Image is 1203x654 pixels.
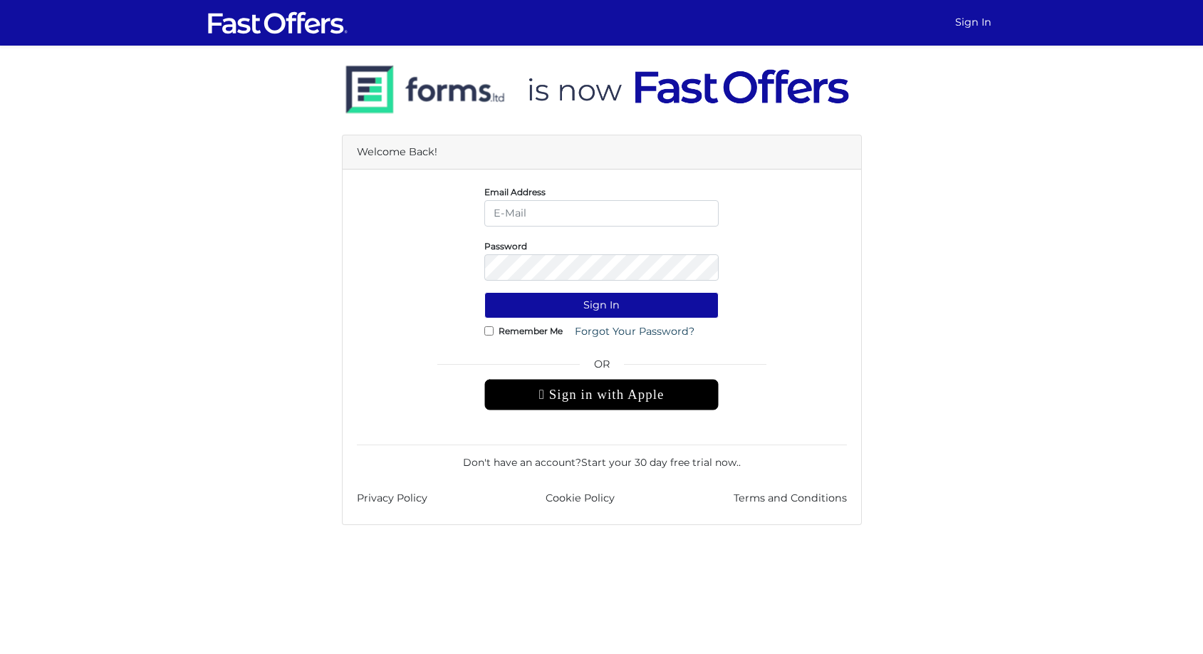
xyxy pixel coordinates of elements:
a: Start your 30 day free trial now. [581,456,739,469]
div: Don't have an account? . [357,445,847,470]
span: OR [484,356,719,379]
div: Sign in with Apple [484,379,719,410]
label: Remember Me [499,329,563,333]
button: Sign In [484,292,719,318]
a: Sign In [949,9,997,36]
label: Password [484,244,527,248]
a: Terms and Conditions [734,490,847,507]
input: E-Mail [484,200,719,227]
a: Forgot Your Password? [566,318,704,345]
div: Welcome Back! [343,135,861,170]
a: Cookie Policy [546,490,615,507]
label: Email Address [484,190,546,194]
a: Privacy Policy [357,490,427,507]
